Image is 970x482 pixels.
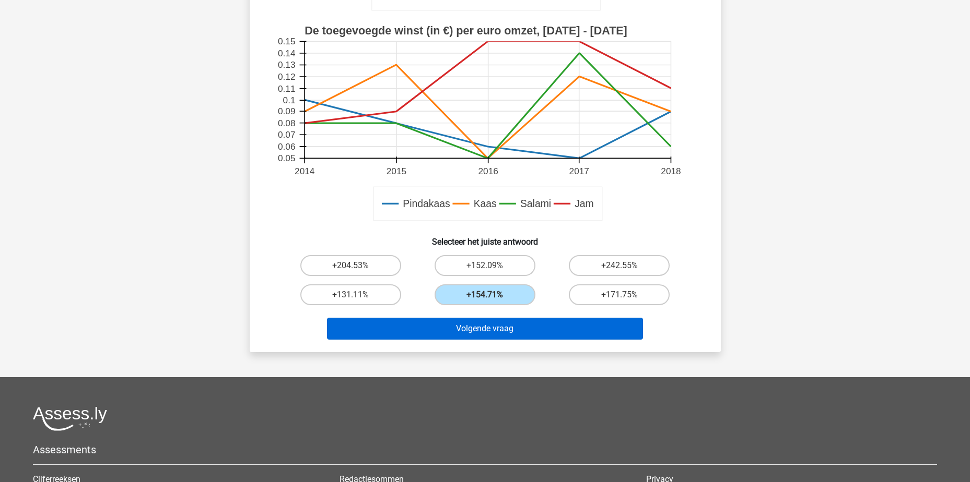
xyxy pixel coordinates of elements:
[278,83,295,94] text: 0.11
[266,228,704,247] h6: Selecteer het juiste antwoord
[300,255,401,276] label: +204.53%
[278,129,295,140] text: 0.07
[278,71,295,82] text: 0.12
[403,198,450,210] text: Pindakaas
[278,141,295,152] text: 0.06
[435,255,535,276] label: +152.09%
[386,166,406,176] text: 2015
[305,25,627,37] text: De toegevoegde winst (in €) per euro omzet, [DATE] - [DATE]
[661,166,681,176] text: 2018
[33,443,937,456] h5: Assessments
[300,284,401,305] label: +131.11%
[569,284,670,305] label: +171.75%
[569,255,670,276] label: +242.55%
[478,166,498,176] text: 2016
[569,166,589,176] text: 2017
[435,284,535,305] label: +154.71%
[33,406,107,431] img: Assessly logo
[295,166,315,176] text: 2014
[278,153,295,164] text: 0.05
[575,198,594,210] text: Jam
[278,118,295,128] text: 0.08
[278,60,295,70] text: 0.13
[473,198,496,210] text: Kaas
[283,95,295,105] text: 0.1
[520,198,551,210] text: Salami
[278,106,295,116] text: 0.09
[327,318,643,340] button: Volgende vraag
[278,48,296,58] text: 0.14
[278,37,295,47] text: 0.15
